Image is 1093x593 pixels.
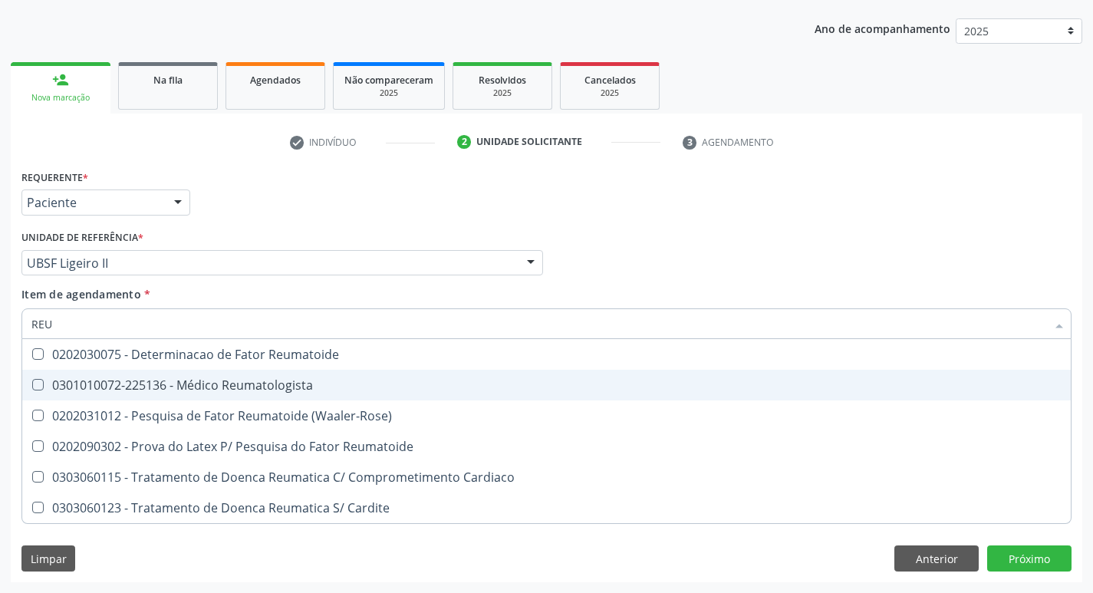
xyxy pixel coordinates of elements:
button: Próximo [987,545,1072,572]
div: 0202090302 - Prova do Latex P/ Pesquisa do Fator Reumatoide [31,440,1062,453]
span: Item de agendamento [21,287,141,301]
span: UBSF Ligeiro II [27,255,512,271]
div: Unidade solicitante [476,135,582,149]
span: Na fila [153,74,183,87]
p: Ano de acompanhamento [815,18,950,38]
div: 0301010072-225136 - Médico Reumatologista [31,379,1062,391]
input: Buscar por procedimentos [31,308,1046,339]
div: 2025 [464,87,541,99]
div: 0303060115 - Tratamento de Doenca Reumatica C/ Comprometimento Cardiaco [31,471,1062,483]
div: Nova marcação [21,92,100,104]
span: Paciente [27,195,159,210]
div: person_add [52,71,69,88]
label: Requerente [21,166,88,189]
button: Anterior [894,545,979,572]
span: Agendados [250,74,301,87]
div: 2025 [571,87,648,99]
div: 0202030075 - Determinacao de Fator Reumatoide [31,348,1062,361]
div: 0303060123 - Tratamento de Doenca Reumatica S/ Cardite [31,502,1062,514]
span: Não compareceram [344,74,433,87]
label: Unidade de referência [21,226,143,250]
div: 0202031012 - Pesquisa de Fator Reumatoide (Waaler-Rose) [31,410,1062,422]
span: Resolvidos [479,74,526,87]
div: 2025 [344,87,433,99]
span: Cancelados [584,74,636,87]
div: 2 [457,135,471,149]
